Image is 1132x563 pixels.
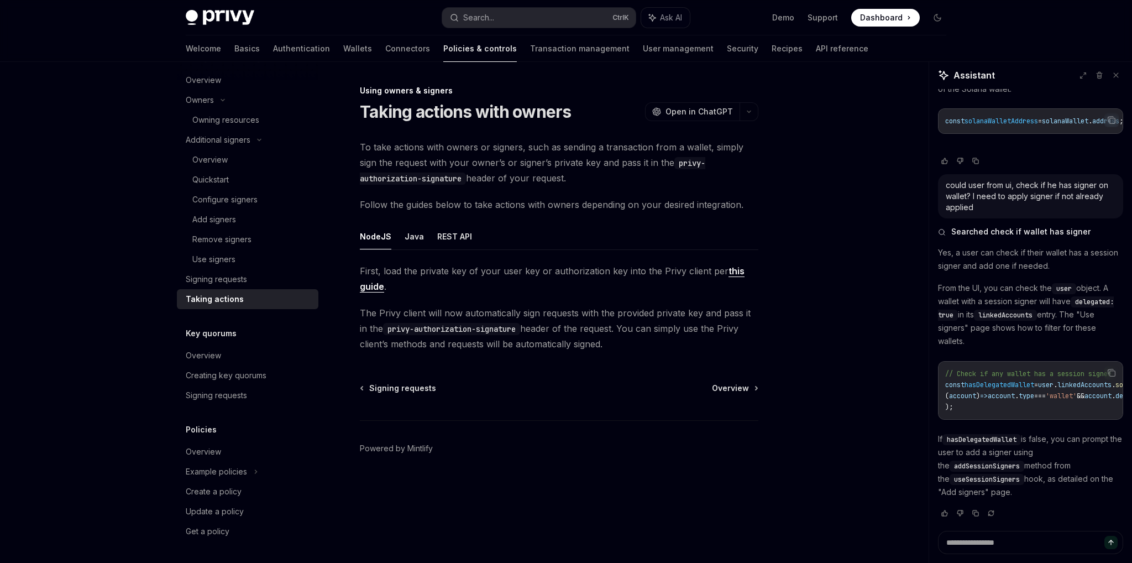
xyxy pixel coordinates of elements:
[360,85,758,96] div: Using owners & signers
[851,9,920,27] a: Dashboard
[1056,284,1072,293] span: user
[177,249,318,269] a: Use signers
[177,269,318,289] a: Signing requests
[192,173,229,186] div: Quickstart
[186,10,254,25] img: dark logo
[660,12,682,23] span: Ask AI
[360,443,433,454] a: Powered by Mintlify
[929,9,946,27] button: Toggle dark mode
[1046,392,1077,400] span: 'wallet'
[186,35,221,62] a: Welcome
[772,35,803,62] a: Recipes
[1054,380,1057,389] span: .
[186,525,229,538] div: Get a policy
[1042,117,1088,126] span: solanaWallet
[177,502,318,522] a: Update a policy
[1077,392,1084,400] span: &&
[177,150,318,170] a: Overview
[1092,117,1119,126] span: address
[442,8,636,28] button: Search...CtrlK
[360,223,391,249] button: NodeJS
[1038,380,1054,389] span: user
[1104,366,1119,380] button: Copy the contents from the code block
[443,35,517,62] a: Policies & controls
[383,323,520,335] code: privy-authorization-signature
[1034,380,1038,389] span: =
[980,392,988,400] span: =>
[965,380,1034,389] span: hasDelegatedWallet
[186,293,244,306] div: Taking actions
[643,35,714,62] a: User management
[1112,380,1115,389] span: .
[1057,380,1112,389] span: linkedAccounts
[951,226,1091,237] span: Searched check if wallet has signer
[186,93,214,107] div: Owners
[177,482,318,502] a: Create a policy
[530,35,630,62] a: Transaction management
[612,13,629,22] span: Ctrl K
[177,366,318,385] a: Creating key quorums
[369,383,436,394] span: Signing requests
[186,485,242,498] div: Create a policy
[954,462,1020,471] span: addSessionSigners
[360,102,572,122] h1: Taking actions with owners
[177,110,318,130] a: Owning resources
[1119,117,1123,126] span: ;
[360,305,758,352] span: The Privy client will now automatically sign requests with the provided private key and pass it i...
[1104,113,1119,127] button: Copy the contents from the code block
[945,380,965,389] span: const
[946,180,1115,213] div: could user from ui, check if he has signer on wallet? I need to apply signer if not already applied
[641,8,690,28] button: Ask AI
[192,113,259,127] div: Owning resources
[945,117,965,126] span: const
[1084,392,1112,400] span: account
[945,369,1112,378] span: // Check if any wallet has a session signer
[385,35,430,62] a: Connectors
[988,392,1015,400] span: account
[978,311,1033,320] span: linkedAccounts
[186,505,244,518] div: Update a policy
[192,193,258,206] div: Configure signers
[1019,392,1034,400] span: type
[945,403,953,411] span: );
[645,102,740,121] button: Open in ChatGPT
[177,289,318,309] a: Taking actions
[177,210,318,230] a: Add signers
[177,190,318,210] a: Configure signers
[361,383,436,394] a: Signing requests
[1038,117,1042,126] span: =
[186,465,247,478] div: Example policies
[186,389,247,402] div: Signing requests
[360,139,758,186] span: To take actions with owners or signers, such as sending a transaction from a wallet, simply sign ...
[192,253,235,266] div: Use signers
[712,383,749,394] span: Overview
[186,423,217,436] h5: Policies
[186,273,247,286] div: Signing requests
[177,346,318,366] a: Overview
[186,74,221,87] div: Overview
[976,392,980,400] span: )
[273,35,330,62] a: Authentication
[1034,392,1046,400] span: ===
[949,392,976,400] span: account
[186,349,221,362] div: Overview
[938,281,1123,348] p: From the UI, you can check the object. A wallet with a session signer will have in its entry. The...
[186,445,221,458] div: Overview
[177,70,318,90] a: Overview
[1015,392,1019,400] span: .
[192,213,236,226] div: Add signers
[192,153,228,166] div: Overview
[954,475,1020,484] span: useSessionSigners
[712,383,757,394] a: Overview
[177,170,318,190] a: Quickstart
[360,197,758,212] span: Follow the guides below to take actions with owners depending on your desired integration.
[1104,536,1118,549] button: Send message
[192,233,251,246] div: Remove signers
[1112,392,1115,400] span: .
[177,522,318,541] a: Get a policy
[343,35,372,62] a: Wallets
[947,435,1016,444] span: hasDelegatedWallet
[965,117,1038,126] span: solanaWalletAddress
[816,35,868,62] a: API reference
[177,442,318,462] a: Overview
